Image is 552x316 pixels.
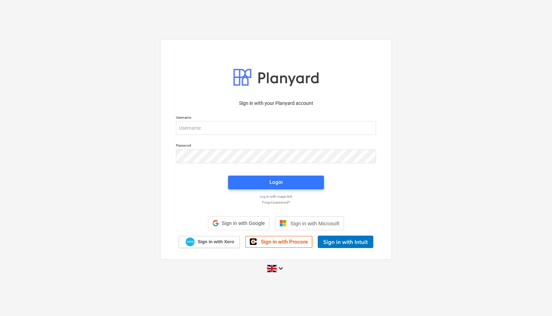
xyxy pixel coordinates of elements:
[176,143,376,149] p: Password
[279,220,286,227] img: Microsoft logo
[277,264,285,273] i: keyboard_arrow_down
[269,178,283,187] div: Login
[186,237,195,247] img: Xero logo
[290,220,339,226] span: Sign in with Microsoft
[172,194,379,199] a: Log in with magic link
[176,100,376,107] p: Sign in with your Planyard account
[261,239,308,245] span: Sign in with Procore
[198,239,234,245] span: Sign in with Xero
[176,115,376,121] p: Username
[221,220,265,226] span: Sign in with Google
[208,216,269,230] div: Sign in with Google
[179,236,240,248] a: Sign in with Xero
[245,236,312,248] a: Sign in with Procore
[228,176,324,189] button: Login
[172,200,379,205] a: Forgot password?
[176,121,376,135] input: Username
